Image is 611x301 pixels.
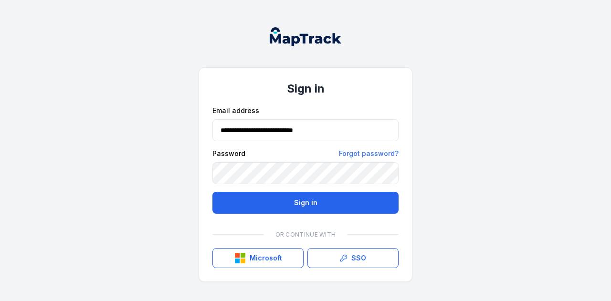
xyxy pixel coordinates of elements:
[212,192,399,214] button: Sign in
[307,248,399,268] a: SSO
[212,149,245,158] label: Password
[212,248,304,268] button: Microsoft
[339,149,399,158] a: Forgot password?
[212,106,259,115] label: Email address
[212,81,399,96] h1: Sign in
[254,27,357,46] nav: Global
[212,225,399,244] div: Or continue with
